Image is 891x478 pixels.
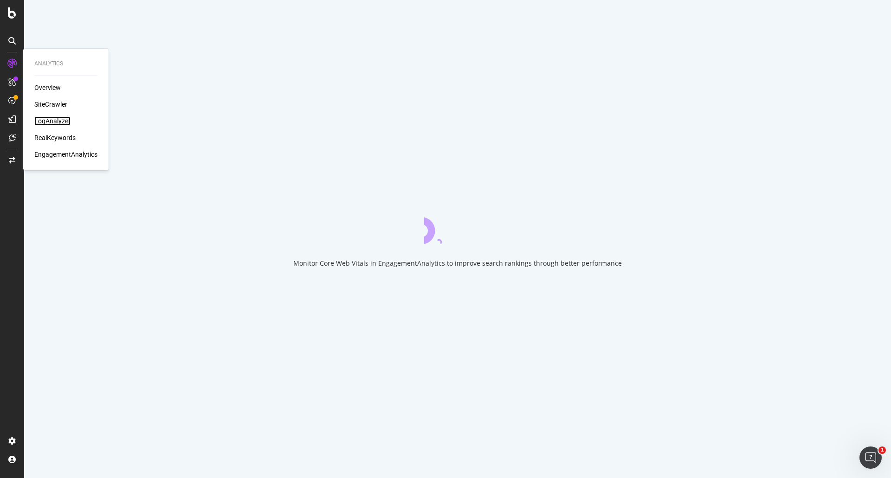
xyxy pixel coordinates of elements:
a: SiteCrawler [34,100,67,109]
a: RealKeywords [34,133,76,142]
span: 1 [878,446,886,454]
iframe: Intercom live chat [859,446,882,469]
a: EngagementAnalytics [34,150,97,159]
div: Analytics [34,60,97,68]
a: LogAnalyzer [34,116,71,126]
div: Monitor Core Web Vitals in EngagementAnalytics to improve search rankings through better performance [293,259,622,268]
div: animation [424,210,491,244]
a: Overview [34,83,61,92]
